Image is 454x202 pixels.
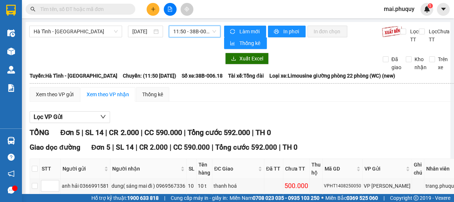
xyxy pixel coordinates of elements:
[40,5,126,13] input: Tìm tên, số ĐT hoặc mã đơn
[30,73,117,79] b: Tuyến: Hà Tĩnh - [GEOGRAPHIC_DATA]
[435,55,451,71] span: Trên xe
[181,3,193,16] button: aim
[284,181,308,191] div: 500.000
[274,29,280,35] span: printer
[424,6,430,12] img: icon-new-feature
[324,183,361,190] div: VPHT1408250050
[187,159,197,179] th: SL
[325,165,355,173] span: Mã GD
[378,4,420,14] span: mai.phuquy
[144,128,182,137] span: CC 590.000
[85,128,103,137] span: SL 14
[268,26,306,37] button: printerIn phơi
[173,143,210,151] span: CC 590.000
[147,3,159,16] button: plus
[364,165,404,173] span: VP Gửi
[112,143,114,151] span: |
[127,195,159,201] strong: 1900 633 818
[383,194,385,202] span: |
[407,27,426,44] span: Lọc Đã TT
[82,128,83,137] span: |
[255,128,270,137] span: TH 0
[239,39,261,47] span: Thống kê
[151,7,156,12] span: plus
[321,197,324,199] span: ⚪️
[283,159,310,179] th: Chưa TT
[224,37,267,49] button: bar-chartThống kê
[224,26,266,37] button: syncLàm mới
[212,143,213,151] span: |
[34,26,118,37] span: Hà Tĩnh - Hà Nội
[364,182,411,190] div: VP [PERSON_NAME]
[100,114,106,120] span: down
[253,195,319,201] strong: 0708 023 035 - 0935 103 250
[7,84,15,92] img: solution-icon
[197,159,212,179] th: Tên hàng
[140,128,142,137] span: |
[8,187,15,194] span: message
[230,29,236,35] span: sync
[213,182,263,190] div: thanh hoá
[184,128,185,137] span: |
[30,143,80,151] span: Giao dọc đường
[198,182,211,190] div: 10 t
[347,195,378,201] strong: 0369 525 060
[91,194,159,202] span: Hỗ trợ kỹ thuật:
[228,72,264,80] span: Tài xế: Tổng đài
[188,182,195,190] div: 10
[413,195,419,201] span: copyright
[389,55,404,71] span: Đã giao
[283,143,298,151] span: TH 0
[269,72,395,80] span: Loại xe: Limousine giường phòng 22 phòng (WC) (new)
[7,48,15,55] img: warehouse-icon
[164,3,177,16] button: file-add
[170,143,171,151] span: |
[428,3,433,8] sup: 1
[7,29,15,37] img: warehouse-icon
[6,5,16,16] img: logo-vxr
[63,165,103,173] span: Người gửi
[184,7,189,12] span: aim
[437,3,450,16] button: caret-down
[8,154,15,161] span: question-circle
[87,90,129,98] div: Xem theo VP nhận
[412,55,430,71] span: Kho nhận
[239,55,263,63] span: Xuất Excel
[30,111,110,123] button: Lọc VP Gửi
[325,194,378,202] span: Miền Bắc
[109,128,139,137] span: CR 2.000
[225,53,269,64] button: downloadXuất Excel
[40,159,61,179] th: STT
[230,194,319,202] span: Miền Nam
[187,128,250,137] span: Tổng cước 592.000
[34,112,63,121] span: Lọc VP Gửi
[440,6,447,12] span: caret-down
[230,41,236,46] span: bar-chart
[363,179,412,193] td: VP Hà Huy Tập
[62,182,109,190] div: anh hải 0366991581
[132,27,152,35] input: 15/08/2025
[123,72,176,80] span: Chuyến: (11:50 [DATE])
[30,128,49,137] span: TỔNG
[139,143,168,151] span: CR 2.000
[283,27,300,35] span: In phơi
[60,128,80,137] span: Đơn 5
[382,26,402,37] img: 9k=
[8,170,15,177] span: notification
[111,182,185,190] div: dung( sáng mai đi ) 0969567336
[7,137,15,145] img: warehouse-icon
[112,165,179,173] span: Người nhận
[307,26,347,37] button: In đơn chọn
[142,90,163,98] div: Thống kê
[215,143,277,151] span: Tổng cước 592.000
[171,194,228,202] span: Cung cấp máy in - giấy in:
[264,159,283,179] th: Đã TT
[214,165,257,173] span: ĐC Giao
[164,194,165,202] span: |
[105,128,107,137] span: |
[412,159,424,179] th: Ghi chú
[231,56,236,62] span: download
[116,143,134,151] span: SL 14
[173,26,216,37] span: 11:50 - 38B-006.18
[167,7,173,12] span: file-add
